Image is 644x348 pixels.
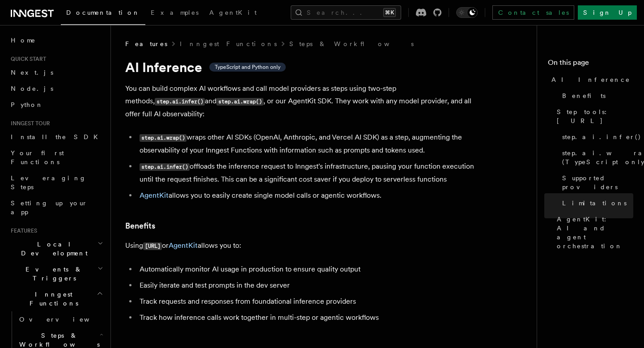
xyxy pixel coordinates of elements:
[7,236,105,261] button: Local Development
[562,132,641,141] span: step.ai.infer()
[125,239,483,252] p: Using or allows you to:
[7,55,46,63] span: Quick start
[137,160,483,186] li: offloads the inference request to Inngest's infrastructure, pausing your function execution until...
[559,195,633,211] a: Limitations
[137,279,483,292] li: Easily iterate and test prompts in the dev server
[137,295,483,308] li: Track requests and responses from foundational inference providers
[11,85,53,92] span: Node.js
[137,131,483,157] li: wraps other AI SDKs (OpenAI, Anthropic, and Vercel AI SDK) as a step, augmenting the observabilit...
[11,69,53,76] span: Next.js
[66,9,140,16] span: Documentation
[11,149,64,166] span: Your first Functions
[180,39,277,48] a: Inngest Functions
[559,170,633,195] a: Supported providers
[7,120,50,127] span: Inngest tour
[209,9,257,16] span: AgentKit
[16,311,105,327] a: Overview
[7,129,105,145] a: Install the SDK
[137,311,483,324] li: Track how inference calls work together in multi-step or agentic workflows
[169,241,198,250] a: AgentKit
[143,242,162,250] code: [URL]
[155,98,205,106] code: step.ai.infer()
[19,316,111,323] span: Overview
[7,145,105,170] a: Your first Functions
[7,170,105,195] a: Leveraging Steps
[7,81,105,97] a: Node.js
[7,286,105,311] button: Inngest Functions
[7,195,105,220] a: Setting up your app
[215,64,280,71] span: TypeScript and Python only
[562,199,627,208] span: Limitations
[578,5,637,20] a: Sign Up
[11,101,43,108] span: Python
[557,215,633,250] span: AgentKit: AI and agent orchestration
[551,75,630,84] span: AI Inference
[492,5,574,20] a: Contact sales
[553,104,633,129] a: Step tools: [URL]
[7,265,97,283] span: Events & Triggers
[7,97,105,113] a: Python
[140,163,190,171] code: step.ai.infer()
[11,199,88,216] span: Setting up your app
[559,129,633,145] a: step.ai.infer()
[557,107,633,125] span: Step tools: [URL]
[151,9,199,16] span: Examples
[125,82,483,120] p: You can build complex AI workflows and call model providers as steps using two-step methods, and ...
[7,290,97,308] span: Inngest Functions
[137,263,483,276] li: Automatically monitor AI usage in production to ensure quality output
[140,191,169,199] a: AgentKit
[7,240,97,258] span: Local Development
[11,36,36,45] span: Home
[553,211,633,254] a: AgentKit: AI and agent orchestration
[125,59,483,75] h1: AI Inference
[456,7,478,18] button: Toggle dark mode
[548,72,633,88] a: AI Inference
[216,98,263,106] code: step.ai.wrap()
[562,174,633,191] span: Supported providers
[11,133,103,140] span: Install the SDK
[562,91,606,100] span: Benefits
[137,189,483,202] li: allows you to easily create single model calls or agentic workflows.
[7,64,105,81] a: Next.js
[125,220,155,232] a: Benefits
[7,32,105,48] a: Home
[145,3,204,24] a: Examples
[383,8,396,17] kbd: ⌘K
[61,3,145,25] a: Documentation
[291,5,401,20] button: Search...⌘K
[11,174,86,191] span: Leveraging Steps
[559,145,633,170] a: step.ai.wrap() (TypeScript only)
[559,88,633,104] a: Benefits
[125,39,167,48] span: Features
[140,134,186,142] code: step.ai.wrap()
[548,57,633,72] h4: On this page
[204,3,262,24] a: AgentKit
[7,261,105,286] button: Events & Triggers
[7,227,37,234] span: Features
[289,39,414,48] a: Steps & Workflows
